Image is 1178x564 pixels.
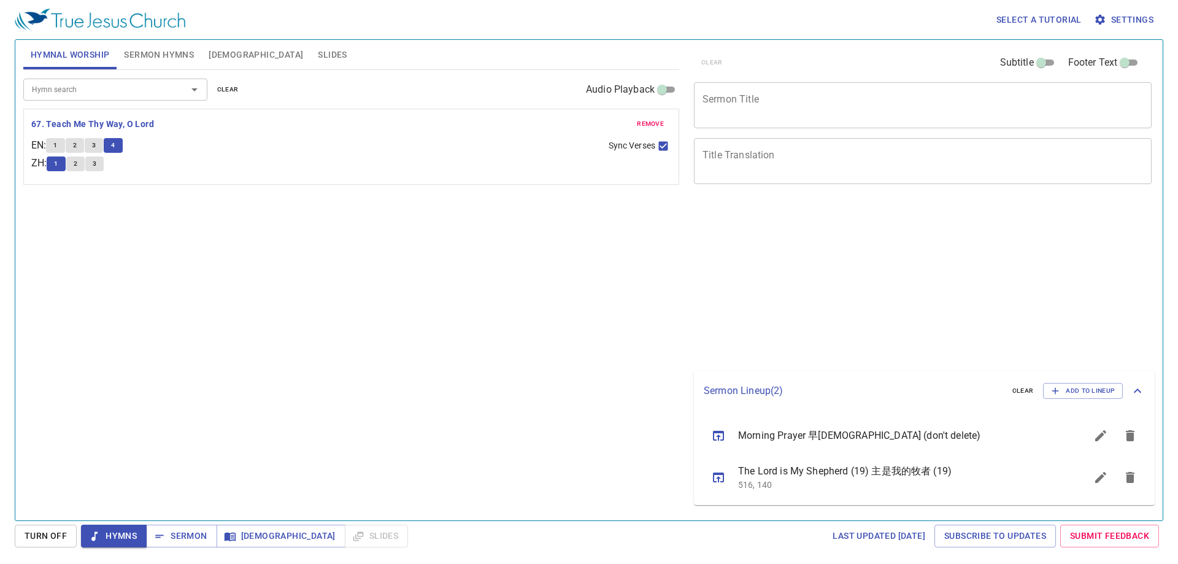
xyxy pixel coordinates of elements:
[738,479,1057,491] p: 516, 140
[124,47,194,63] span: Sermon Hymns
[637,118,664,129] span: remove
[92,140,96,151] span: 3
[31,138,46,153] p: EN :
[156,528,207,544] span: Sermon
[186,81,203,98] button: Open
[93,158,96,169] span: 3
[25,528,67,544] span: Turn Off
[210,82,246,97] button: clear
[104,138,122,153] button: 4
[31,117,156,132] button: 67. Teach Me Thy Way, O Lord
[15,525,77,547] button: Turn Off
[111,140,115,151] span: 4
[73,140,77,151] span: 2
[91,528,137,544] span: Hymns
[318,47,347,63] span: Slides
[1068,55,1118,70] span: Footer Text
[1096,12,1153,28] span: Settings
[934,525,1056,547] a: Subscribe to Updates
[689,197,1061,366] iframe: from-child
[694,411,1155,504] ul: sermon lineup list
[217,525,345,547] button: [DEMOGRAPHIC_DATA]
[53,140,57,151] span: 1
[66,156,85,171] button: 2
[31,156,47,171] p: ZH :
[1012,385,1034,396] span: clear
[609,139,655,152] span: Sync Verses
[226,528,336,544] span: [DEMOGRAPHIC_DATA]
[991,9,1087,31] button: Select a tutorial
[31,117,154,132] b: 67. Teach Me Thy Way, O Lord
[694,371,1155,411] div: Sermon Lineup(2)clearAdd to Lineup
[46,138,64,153] button: 1
[85,138,103,153] button: 3
[47,156,65,171] button: 1
[31,47,110,63] span: Hymnal Worship
[1091,9,1158,31] button: Settings
[209,47,303,63] span: [DEMOGRAPHIC_DATA]
[1043,383,1123,399] button: Add to Lineup
[828,525,930,547] a: Last updated [DATE]
[74,158,77,169] span: 2
[629,117,671,131] button: remove
[1060,525,1159,547] a: Submit Feedback
[944,528,1046,544] span: Subscribe to Updates
[996,12,1082,28] span: Select a tutorial
[217,84,239,95] span: clear
[85,156,104,171] button: 3
[15,9,185,31] img: True Jesus Church
[81,525,147,547] button: Hymns
[833,528,925,544] span: Last updated [DATE]
[1051,385,1115,396] span: Add to Lineup
[704,384,1003,398] p: Sermon Lineup ( 2 )
[66,138,84,153] button: 2
[738,464,1057,479] span: The Lord is My Shepherd (19) 主是我的牧者 (19)
[146,525,217,547] button: Sermon
[1005,384,1041,398] button: clear
[54,158,58,169] span: 1
[1070,528,1149,544] span: Submit Feedback
[586,82,655,97] span: Audio Playback
[738,428,1057,443] span: Morning Prayer 早[DEMOGRAPHIC_DATA] (don't delete)
[1000,55,1034,70] span: Subtitle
